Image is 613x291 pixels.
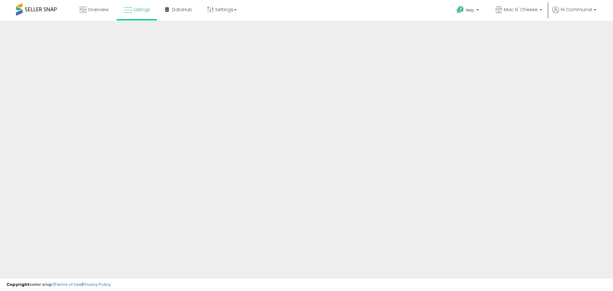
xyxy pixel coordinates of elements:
a: Privacy Policy [83,281,111,287]
span: DataHub [172,6,192,13]
a: Help [451,1,485,21]
div: seller snap | | [6,282,111,288]
strong: Copyright [6,281,30,287]
span: Help [466,7,474,13]
span: Hi Communal [561,6,592,13]
span: Listings [133,6,150,13]
span: Overview [88,6,109,13]
a: Hi Communal [552,6,596,21]
span: Mac N' Cheese [504,6,538,13]
i: Get Help [456,6,464,14]
a: Terms of Use [55,281,82,287]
